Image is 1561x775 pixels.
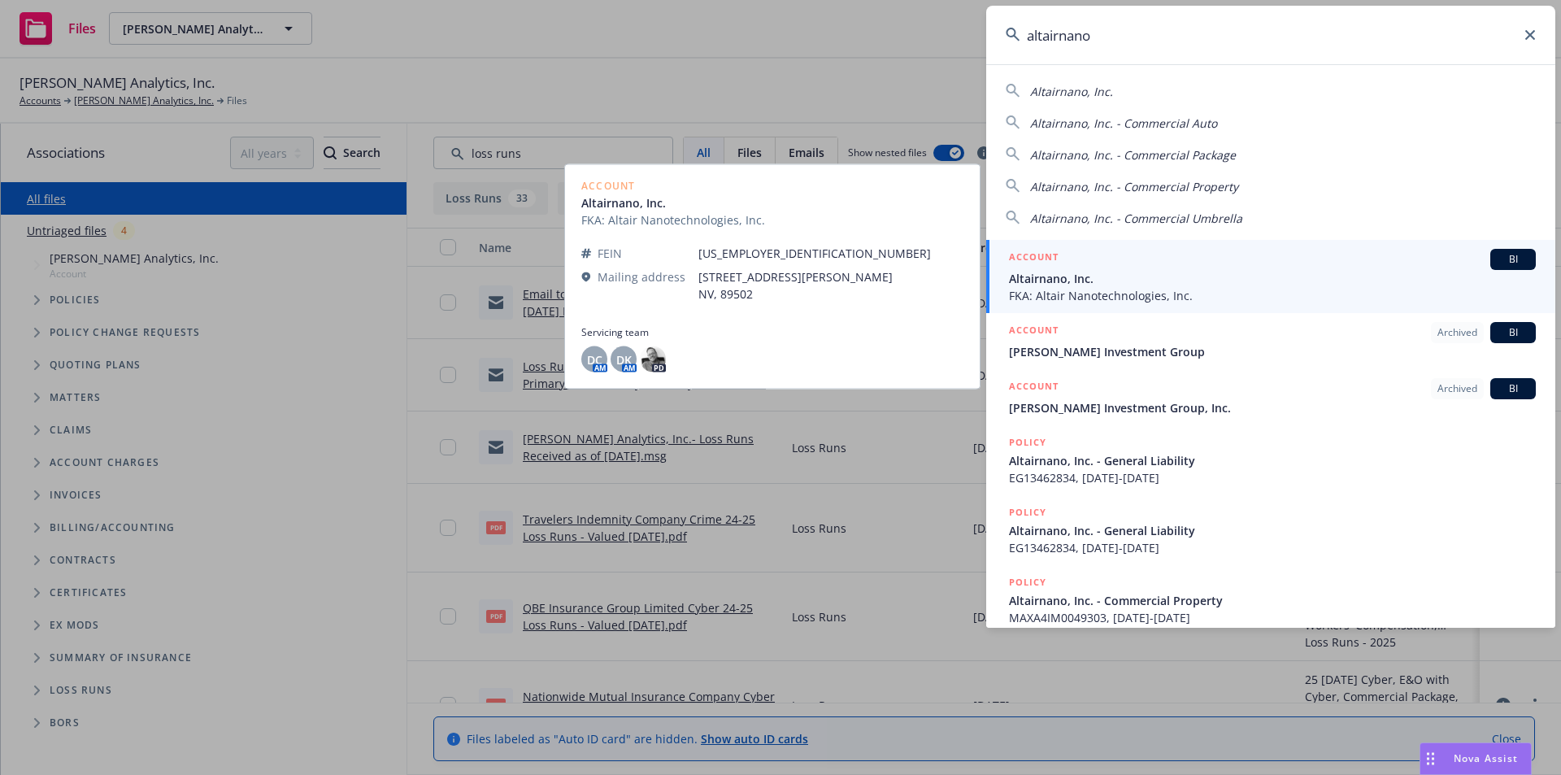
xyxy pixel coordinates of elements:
a: POLICYAltairnano, Inc. - General LiabilityEG13462834, [DATE]-[DATE] [986,425,1555,495]
h5: ACCOUNT [1009,322,1059,342]
span: BI [1497,381,1529,396]
span: Archived [1437,325,1477,340]
span: Altairnano, Inc. - Commercial Property [1030,179,1238,194]
span: [PERSON_NAME] Investment Group [1009,343,1536,360]
a: ACCOUNTArchivedBI[PERSON_NAME] Investment Group [986,313,1555,369]
a: ACCOUNTBIAltairnano, Inc.FKA: Altair Nanotechnologies, Inc. [986,240,1555,313]
h5: POLICY [1009,504,1046,520]
span: Altairnano, Inc. - Commercial Auto [1030,115,1217,131]
h5: ACCOUNT [1009,249,1059,268]
a: POLICYAltairnano, Inc. - Commercial PropertyMAXA4IM0049303, [DATE]-[DATE] [986,565,1555,635]
span: FKA: Altair Nanotechnologies, Inc. [1009,287,1536,304]
span: MAXA4IM0049303, [DATE]-[DATE] [1009,609,1536,626]
span: Altairnano, Inc. - Commercial Umbrella [1030,211,1242,226]
span: Altairnano, Inc. [1030,84,1113,99]
span: Altairnano, Inc. - General Liability [1009,522,1536,539]
span: BI [1497,325,1529,340]
h5: POLICY [1009,434,1046,451]
span: Altairnano, Inc. [1009,270,1536,287]
span: Archived [1437,381,1477,396]
button: Nova Assist [1420,742,1532,775]
h5: ACCOUNT [1009,378,1059,398]
div: Drag to move [1420,743,1441,774]
span: Nova Assist [1454,751,1518,765]
span: EG13462834, [DATE]-[DATE] [1009,539,1536,556]
span: [PERSON_NAME] Investment Group, Inc. [1009,399,1536,416]
span: EG13462834, [DATE]-[DATE] [1009,469,1536,486]
a: POLICYAltairnano, Inc. - General LiabilityEG13462834, [DATE]-[DATE] [986,495,1555,565]
h5: POLICY [1009,574,1046,590]
a: ACCOUNTArchivedBI[PERSON_NAME] Investment Group, Inc. [986,369,1555,425]
span: BI [1497,252,1529,267]
input: Search... [986,6,1555,64]
span: Altairnano, Inc. - General Liability [1009,452,1536,469]
span: Altairnano, Inc. - Commercial Package [1030,147,1236,163]
span: Altairnano, Inc. - Commercial Property [1009,592,1536,609]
